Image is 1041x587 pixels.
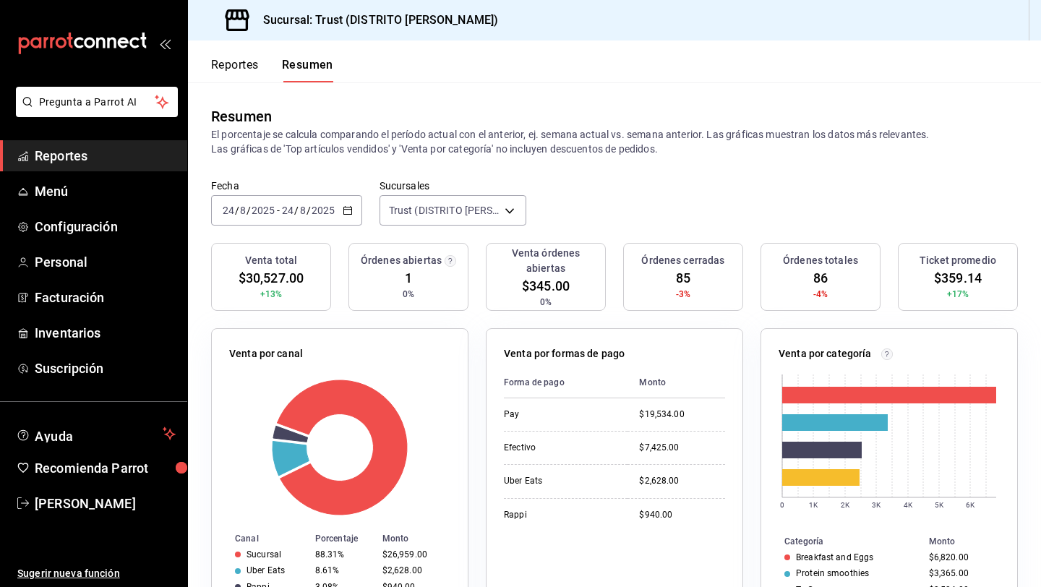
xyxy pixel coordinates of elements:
[39,95,155,110] span: Pregunta a Parrot AI
[639,475,725,487] div: $2,628.00
[315,565,371,575] div: 8.61%
[929,568,994,578] div: $3,365.00
[315,549,371,560] div: 88.31%
[780,501,784,509] text: 0
[492,246,599,276] h3: Venta órdenes abiertas
[504,367,627,398] th: Forma de pago
[639,509,725,521] div: $940.00
[35,359,176,378] span: Suscripción
[522,276,570,296] span: $345.00
[35,425,157,442] span: Ayuda
[779,346,872,361] p: Venta por categoría
[35,458,176,478] span: Recomienda Parrot
[796,568,869,578] div: Protein smoothies
[504,475,616,487] div: Uber Eats
[247,565,285,575] div: Uber Eats
[245,253,297,268] h3: Venta total
[929,552,994,562] div: $6,820.00
[247,549,281,560] div: Sucursal
[211,58,259,82] button: Reportes
[783,253,858,268] h3: Órdenes totales
[35,217,176,236] span: Configuración
[540,296,552,309] span: 0%
[935,501,944,509] text: 5K
[377,531,468,547] th: Monto
[309,531,377,547] th: Porcentaje
[639,408,725,421] div: $19,534.00
[382,549,445,560] div: $26,959.00
[380,181,526,191] label: Sucursales
[761,534,923,549] th: Categoría
[947,288,969,301] span: +17%
[923,534,1017,549] th: Monto
[10,105,178,120] a: Pregunta a Parrot AI
[641,253,724,268] h3: Órdenes cerradas
[211,58,333,82] div: navigation tabs
[389,203,500,218] span: Trust (DISTRITO [PERSON_NAME])
[35,146,176,166] span: Reportes
[904,501,913,509] text: 4K
[294,205,299,216] span: /
[235,205,239,216] span: /
[247,205,251,216] span: /
[504,408,616,421] div: Pay
[405,268,412,288] span: 1
[16,87,178,117] button: Pregunta a Parrot AI
[307,205,311,216] span: /
[251,205,275,216] input: ----
[966,501,975,509] text: 6K
[504,346,625,361] p: Venta por formas de pago
[277,205,280,216] span: -
[211,127,1018,156] p: El porcentaje se calcula comparando el período actual con el anterior, ej. semana actual vs. sema...
[260,288,283,301] span: +13%
[504,509,616,521] div: Rappi
[676,288,690,301] span: -3%
[35,323,176,343] span: Inventarios
[361,253,442,268] h3: Órdenes abiertas
[17,566,176,581] span: Sugerir nueva función
[403,288,414,301] span: 0%
[872,501,881,509] text: 3K
[35,181,176,201] span: Menú
[211,181,362,191] label: Fecha
[282,58,333,82] button: Resumen
[796,552,873,562] div: Breakfast and Eggs
[311,205,335,216] input: ----
[934,268,982,288] span: $359.14
[252,12,498,29] h3: Sucursal: Trust (DISTRITO [PERSON_NAME])
[35,494,176,513] span: [PERSON_NAME]
[920,253,996,268] h3: Ticket promedio
[211,106,272,127] div: Resumen
[159,38,171,49] button: open_drawer_menu
[809,501,818,509] text: 1K
[841,501,850,509] text: 2K
[676,268,690,288] span: 85
[35,288,176,307] span: Facturación
[504,442,616,454] div: Efectivo
[813,268,828,288] span: 86
[382,565,445,575] div: $2,628.00
[222,205,235,216] input: --
[229,346,303,361] p: Venta por canal
[299,205,307,216] input: --
[35,252,176,272] span: Personal
[627,367,725,398] th: Monto
[639,442,725,454] div: $7,425.00
[239,268,304,288] span: $30,527.00
[239,205,247,216] input: --
[813,288,828,301] span: -4%
[281,205,294,216] input: --
[212,531,309,547] th: Canal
